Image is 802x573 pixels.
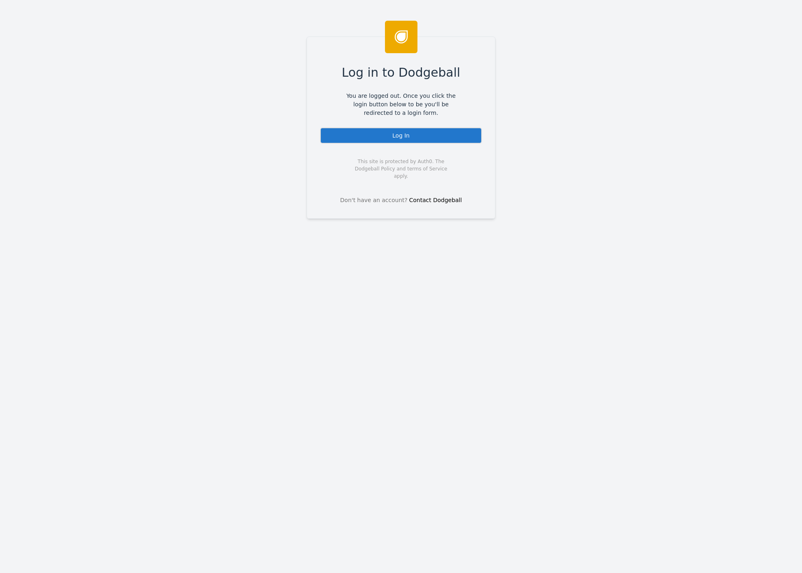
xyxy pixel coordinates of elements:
[320,127,482,144] div: Log In
[409,197,462,203] a: Contact Dodgeball
[342,63,460,82] span: Log in to Dodgeball
[340,92,462,117] span: You are logged out. Once you click the login button below to be you'll be redirected to a login f...
[340,196,408,205] span: Don't have an account?
[348,158,454,180] span: This site is protected by Auth0. The Dodgeball Policy and terms of Service apply.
